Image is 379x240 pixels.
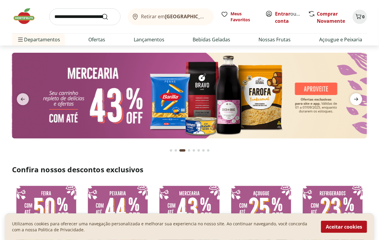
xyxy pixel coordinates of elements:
[17,32,60,47] span: Departamentos
[101,13,116,20] button: Submit Search
[12,165,367,174] h2: Confira nossos descontos exclusivos
[221,11,258,23] a: Meus Favoritos
[169,143,173,158] button: Go to page 1 from fs-carousel
[321,221,367,233] button: Aceitar cookies
[345,93,367,105] button: next
[353,10,367,24] button: Carrinho
[187,143,191,158] button: Go to page 4 from fs-carousel
[12,53,367,138] img: mercearia
[319,36,362,43] a: Açougue e Peixaria
[196,143,201,158] button: Go to page 6 from fs-carousel
[275,10,308,24] a: Criar conta
[12,7,42,25] img: Hortifruti
[134,36,164,43] a: Lançamentos
[128,8,214,25] button: Retirar em[GEOGRAPHIC_DATA]/[GEOGRAPHIC_DATA]
[88,36,105,43] a: Ofertas
[12,221,314,233] p: Utilizamos cookies para oferecer uma navegação personalizada e melhorar sua experiencia no nosso ...
[193,36,230,43] a: Bebidas Geladas
[362,14,365,19] span: 0
[12,93,34,105] button: previous
[17,32,24,47] button: Menu
[206,143,211,158] button: Go to page 8 from fs-carousel
[173,143,178,158] button: Go to page 2 from fs-carousel
[201,143,206,158] button: Go to page 7 from fs-carousel
[259,36,291,43] a: Nossas Frutas
[178,143,187,158] button: Current page from fs-carousel
[165,13,267,20] b: [GEOGRAPHIC_DATA]/[GEOGRAPHIC_DATA]
[49,8,121,25] input: search
[191,143,196,158] button: Go to page 5 from fs-carousel
[231,11,258,23] span: Meus Favoritos
[141,14,208,19] span: Retirar em
[275,10,290,17] a: Entrar
[275,10,302,25] span: ou
[317,10,345,24] a: Comprar Novamente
